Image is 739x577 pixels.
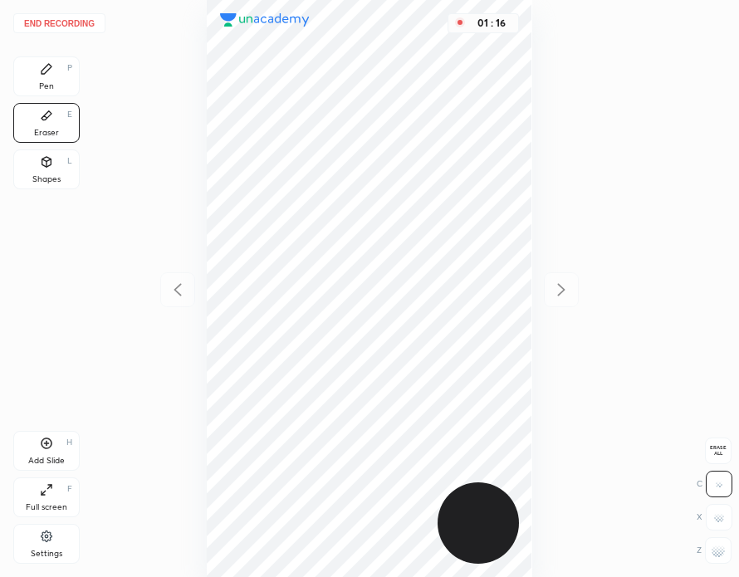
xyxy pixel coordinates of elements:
div: Pen [39,82,54,90]
img: logo.38c385cc.svg [220,13,310,27]
div: Shapes [32,175,61,183]
button: End recording [13,13,105,33]
div: H [66,438,72,447]
div: Full screen [26,503,67,511]
div: Eraser [34,129,59,137]
div: Z [697,537,732,564]
div: Settings [31,550,62,558]
div: C [697,471,732,497]
span: Erase all [706,445,731,457]
div: X [697,504,732,531]
div: Add Slide [28,457,65,465]
div: P [67,64,72,72]
div: L [67,157,72,165]
div: E [67,110,72,119]
div: F [67,485,72,493]
div: 01 : 16 [472,17,511,29]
